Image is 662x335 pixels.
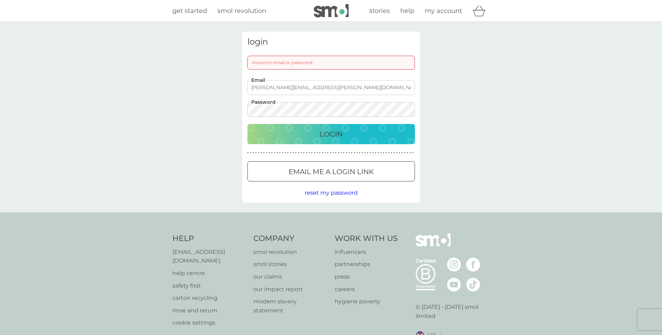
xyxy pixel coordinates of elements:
p: ● [372,151,374,155]
p: ● [263,151,265,155]
a: rinse and return [172,306,247,315]
span: stories [369,7,390,15]
p: ● [306,151,307,155]
a: influencers [335,248,398,257]
img: smol [416,233,451,257]
p: smol revolution [253,248,328,257]
p: ● [255,151,256,155]
a: press [335,272,398,281]
p: ● [271,151,273,155]
button: reset my password [305,188,358,197]
a: help centre [172,269,247,278]
p: ● [362,151,363,155]
p: ● [404,151,406,155]
p: ● [308,151,310,155]
a: carton recycling [172,294,247,303]
p: ● [303,151,305,155]
p: ● [386,151,387,155]
p: ● [388,151,390,155]
p: ● [391,151,392,155]
p: ● [300,151,302,155]
p: ● [295,151,297,155]
a: partnerships [335,260,398,269]
img: visit the smol Facebook page [466,258,480,272]
p: ● [250,151,251,155]
p: ● [370,151,371,155]
p: ● [269,151,270,155]
h4: Work With Us [335,233,398,244]
p: ● [410,151,411,155]
a: our impact report [253,285,328,294]
p: ● [247,151,249,155]
a: [EMAIL_ADDRESS][DOMAIN_NAME] [172,248,247,265]
p: ● [292,151,294,155]
p: ● [287,151,289,155]
p: ● [333,151,334,155]
p: ● [274,151,275,155]
p: ● [335,151,336,155]
p: ● [311,151,313,155]
a: our claims [253,272,328,281]
p: ● [258,151,259,155]
p: ● [367,151,369,155]
img: smol [314,4,349,17]
p: ● [383,151,384,155]
p: ● [375,151,377,155]
button: Email me a login link [247,161,415,181]
span: get started [172,7,207,15]
span: reset my password [305,189,358,196]
h4: Company [253,233,328,244]
div: basket [473,4,490,18]
a: modern slavery statement [253,297,328,315]
a: my account [425,6,462,16]
p: ● [282,151,283,155]
a: stories [369,6,390,16]
a: smol revolution [217,6,266,16]
p: ● [399,151,400,155]
p: ● [319,151,320,155]
p: ● [354,151,355,155]
p: ● [322,151,323,155]
p: ● [261,151,262,155]
p: ● [290,151,291,155]
p: ● [317,151,318,155]
p: ● [407,151,408,155]
a: careers [335,285,398,294]
a: hygiene poverty [335,297,398,306]
h4: Help [172,233,247,244]
img: visit the smol Youtube page [447,278,461,291]
img: visit the smol Instagram page [447,258,461,272]
a: help [400,6,414,16]
p: ● [253,151,254,155]
p: ● [394,151,395,155]
p: ● [279,151,281,155]
p: ● [343,151,344,155]
div: Incorrect email or password [247,56,415,70]
p: ● [412,151,414,155]
p: ● [351,151,352,155]
p: ● [325,151,326,155]
p: ● [364,151,366,155]
p: ● [346,151,347,155]
span: my account [425,7,462,15]
a: cookie settings [172,318,247,327]
p: ● [284,151,286,155]
p: ● [327,151,328,155]
p: ● [378,151,379,155]
button: Login [247,124,415,144]
p: ● [402,151,403,155]
p: ● [266,151,267,155]
p: Email me a login link [289,166,374,177]
img: visit the smol Tiktok page [466,278,480,291]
